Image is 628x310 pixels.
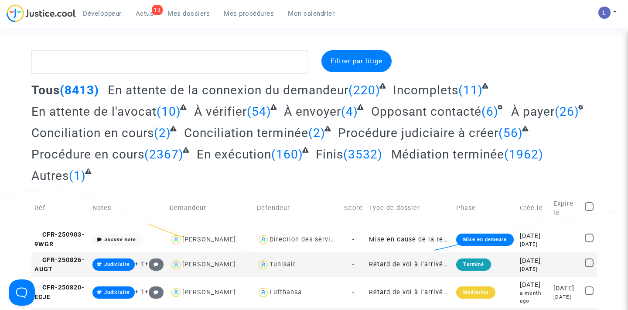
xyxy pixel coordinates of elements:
div: [PERSON_NAME] [182,236,236,243]
span: + 1 [135,260,145,268]
img: icon-user.svg [170,286,182,299]
span: (1) [69,169,86,183]
span: En attente de l'avocat [31,104,157,119]
span: (160) [271,147,303,162]
span: (3532) [343,147,382,162]
span: Mes procédures [224,10,274,17]
td: Créé le [517,189,550,227]
div: [DATE] [553,284,579,293]
span: Judiciaire [104,262,130,267]
span: Judiciaire [104,289,130,295]
span: Tous [31,83,60,97]
span: Incomplets [393,83,458,97]
span: (220) [348,83,380,97]
span: À payer [511,104,555,119]
iframe: Help Scout Beacon - Open [9,279,35,306]
span: Développeur [83,10,122,17]
a: Développeur [76,7,129,20]
span: (1962) [504,147,543,162]
img: AATXAJzI13CaqkJmx-MOQUbNyDE09GJ9dorwRvFSQZdH=s96-c [598,7,611,19]
td: Retard de vol à l'arrivée (Règlement CE n°261/2004) [366,252,453,277]
span: (56) [498,126,523,140]
span: CFR-250903-9WGR [34,231,85,248]
span: Filtrer par litige [331,57,382,65]
img: icon-user.svg [170,234,182,246]
span: - [352,236,355,243]
div: a month ago [520,289,547,305]
span: (26) [555,104,579,119]
img: jc-logo.svg [7,4,76,22]
span: (2) [308,126,325,140]
div: [DATE] [520,256,547,266]
td: Type de dossier [366,189,453,227]
div: Tunisair [270,261,296,268]
span: Opposant contacté [371,104,481,119]
td: Notes [89,189,167,227]
span: (2) [154,126,171,140]
span: En exécution [197,147,271,162]
a: Mes procédures [217,7,281,20]
span: Autres [31,169,69,183]
td: Expire le [550,189,582,227]
span: + [145,260,164,268]
span: Conciliation terminée [184,126,308,140]
span: (54) [247,104,271,119]
div: [DATE] [520,280,547,290]
td: Retard de vol à l'arrivée (Règlement CE n°261/2004) [366,277,453,308]
span: + 1 [135,288,145,296]
span: CFR-250826-AUGT [34,256,85,273]
span: - [352,289,355,296]
span: Mon calendrier [288,10,334,17]
span: (6) [481,104,498,119]
td: Réf. [31,189,89,227]
span: Procédure en cours [31,147,144,162]
a: Mes dossiers [160,7,217,20]
a: Mon calendrier [281,7,341,20]
div: Mise en demeure [456,234,514,246]
div: Médiation [456,286,495,299]
span: Finis [316,147,343,162]
i: aucune note [104,237,136,242]
td: Mise en cause de la responsabilité de l'Etat pour lenteur excessive de la Justice (sans requête) [366,227,453,252]
span: En attente de la connexion du demandeur [108,83,348,97]
span: (2367) [144,147,184,162]
td: Demandeur [167,189,254,227]
span: (10) [157,104,181,119]
span: Conciliation en cours [31,126,154,140]
td: Defendeur [254,189,341,227]
div: [DATE] [520,241,547,248]
span: (4) [341,104,358,119]
img: icon-user.svg [257,286,270,299]
div: 13 [152,5,163,15]
td: Phase [453,189,517,227]
div: [DATE] [520,265,547,273]
div: [DATE] [553,293,579,301]
span: + [145,288,164,296]
img: icon-user.svg [170,258,182,271]
span: À envoyer [284,104,341,119]
img: icon-user.svg [257,258,270,271]
span: (11) [458,83,483,97]
img: icon-user.svg [257,234,270,246]
a: 13Actus [129,7,161,20]
div: [PERSON_NAME] [182,261,236,268]
div: [DATE] [520,231,547,241]
div: Direction des services judiciaires du Ministère de la Justice - Bureau FIP4 [270,236,512,243]
span: Actus [136,10,154,17]
span: Médiation terminée [391,147,504,162]
span: CFR-250820-ECJE [34,284,85,301]
span: - [352,261,355,268]
span: À vérifier [194,104,247,119]
div: Terminé [456,258,491,271]
div: [PERSON_NAME] [182,289,236,296]
span: Mes dossiers [167,10,210,17]
span: (8413) [60,83,99,97]
span: Procédure judiciaire à créer [338,126,498,140]
div: Lufthansa [270,289,302,296]
td: Score [341,189,366,227]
